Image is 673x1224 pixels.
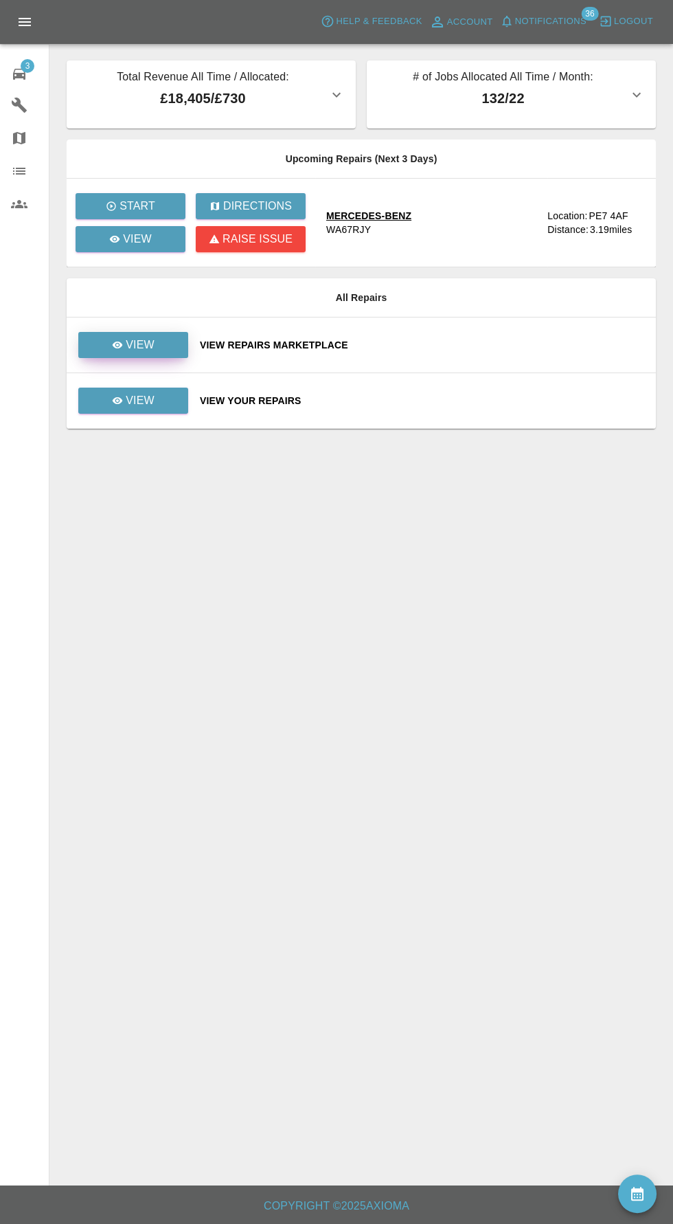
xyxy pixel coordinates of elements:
p: Start [119,198,155,214]
a: View Repairs Marketplace [200,338,645,352]
div: 3.19 miles [590,223,645,236]
div: MERCEDES-BENZ [326,209,411,223]
p: View [126,392,155,409]
div: WA67RJY [326,223,371,236]
p: £18,405 / £730 [78,88,328,109]
th: Upcoming Repairs (Next 3 Days) [67,140,656,179]
button: Notifications [497,11,590,32]
button: Start [76,193,185,219]
a: View [76,226,185,252]
p: Directions [223,198,292,214]
div: Distance: [547,223,589,236]
a: View [78,339,189,350]
button: Raise issue [196,226,306,252]
div: PE7 4AF [589,209,628,223]
a: View [78,394,189,405]
button: availability [618,1175,657,1213]
a: View [78,332,188,358]
a: Location:PE7 4AFDistance:3.19miles [547,209,645,236]
button: Open drawer [8,5,41,38]
h6: Copyright © 2025 Axioma [11,1197,662,1216]
a: Account [426,11,497,33]
a: View [78,388,188,414]
p: 132 / 22 [378,88,628,109]
span: Account [447,14,493,30]
p: Raise issue [223,231,293,247]
button: Total Revenue All Time / Allocated:£18,405/£730 [67,60,356,129]
span: Logout [614,14,653,30]
span: 36 [581,7,598,21]
div: Location: [547,209,587,223]
a: View Your Repairs [200,394,645,408]
a: MERCEDES-BENZWA67RJY [326,209,536,236]
button: # of Jobs Allocated All Time / Month:132/22 [367,60,656,129]
span: Help & Feedback [336,14,422,30]
span: 3 [21,59,34,73]
button: Directions [196,193,306,219]
p: View [126,337,155,353]
p: View [123,231,152,247]
p: # of Jobs Allocated All Time / Month: [378,69,628,88]
th: All Repairs [67,278,656,318]
button: Help & Feedback [317,11,425,32]
button: Logout [595,11,657,32]
p: Total Revenue All Time / Allocated: [78,69,328,88]
span: Notifications [515,14,586,30]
